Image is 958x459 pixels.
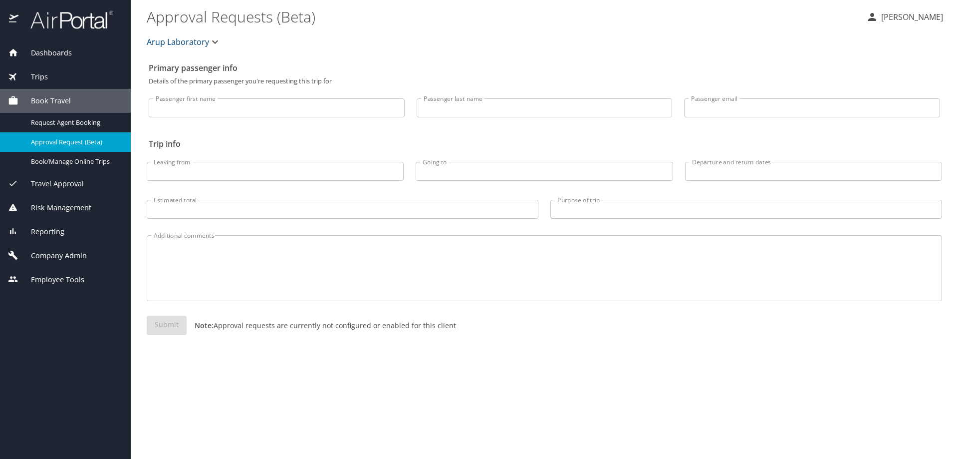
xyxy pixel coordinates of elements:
[18,226,64,237] span: Reporting
[18,274,84,285] span: Employee Tools
[18,71,48,82] span: Trips
[31,157,119,166] span: Book/Manage Online Trips
[9,10,19,29] img: icon-airportal.png
[18,47,72,58] span: Dashboards
[18,250,87,261] span: Company Admin
[31,137,119,147] span: Approval Request (Beta)
[18,202,91,213] span: Risk Management
[18,95,71,106] span: Book Travel
[149,78,940,84] p: Details of the primary passenger you're requesting this trip for
[187,320,456,331] p: Approval requests are currently not configured or enabled for this client
[195,321,214,330] strong: Note:
[18,178,84,189] span: Travel Approval
[147,35,209,49] span: Arup Laboratory
[31,118,119,127] span: Request Agent Booking
[149,136,940,152] h2: Trip info
[878,11,943,23] p: [PERSON_NAME]
[147,1,858,32] h1: Approval Requests (Beta)
[149,60,940,76] h2: Primary passenger info
[19,10,113,29] img: airportal-logo.png
[143,32,225,52] button: Arup Laboratory
[862,8,947,26] button: [PERSON_NAME]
